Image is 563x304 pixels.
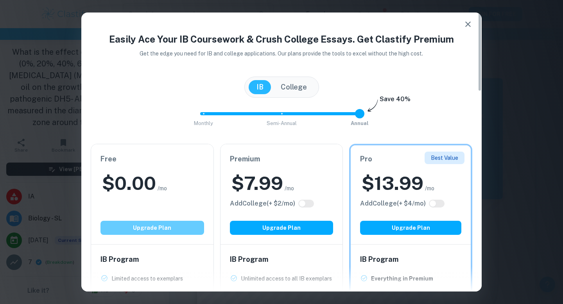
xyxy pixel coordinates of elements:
[129,49,434,58] p: Get the edge you need for IB and college applications. Our plans provide the tools to excel witho...
[230,154,333,165] h6: Premium
[100,221,204,235] button: Upgrade Plan
[273,80,315,94] button: College
[231,171,283,196] h2: $ 7.99
[158,184,167,193] span: /mo
[194,120,213,126] span: Monthly
[380,95,411,108] h6: Save 40%
[360,254,461,265] h6: IB Program
[91,32,472,46] h4: Easily Ace Your IB Coursework & Crush College Essays. Get Clastify Premium
[285,184,294,193] span: /mo
[368,99,378,113] img: subscription-arrow.svg
[360,199,426,208] h6: Click to see all the additional College features.
[360,154,461,165] h6: Pro
[100,254,204,265] h6: IB Program
[362,171,423,196] h2: $ 13.99
[425,184,434,193] span: /mo
[249,80,271,94] button: IB
[230,254,333,265] h6: IB Program
[230,221,333,235] button: Upgrade Plan
[351,120,369,126] span: Annual
[100,154,204,165] h6: Free
[230,199,295,208] h6: Click to see all the additional College features.
[360,221,461,235] button: Upgrade Plan
[102,171,156,196] h2: $ 0.00
[431,154,458,162] p: Best Value
[267,120,297,126] span: Semi-Annual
